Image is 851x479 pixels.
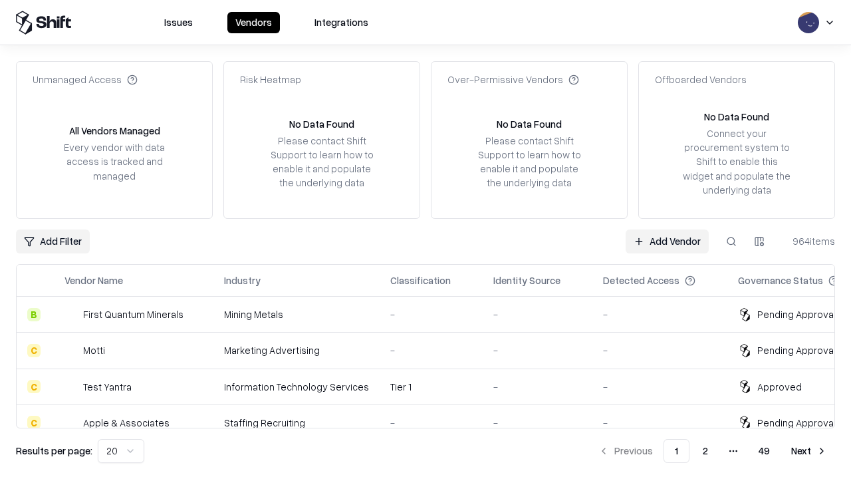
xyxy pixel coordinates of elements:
img: Motti [64,344,78,357]
div: Vendor Name [64,273,123,287]
button: 1 [664,439,689,463]
div: Industry [224,273,261,287]
div: Over-Permissive Vendors [447,73,579,86]
div: C [27,416,41,429]
div: - [390,343,472,357]
div: Classification [390,273,451,287]
div: Pending Approval [757,343,836,357]
div: - [493,343,582,357]
div: Risk Heatmap [240,73,301,86]
div: - [603,343,717,357]
a: Add Vendor [626,230,709,253]
div: - [390,307,472,321]
div: Unmanaged Access [33,73,138,86]
div: Offboarded Vendors [655,73,747,86]
div: - [603,307,717,321]
div: Motti [83,343,105,357]
button: Next [783,439,835,463]
div: Please contact Shift Support to learn how to enable it and populate the underlying data [267,134,377,190]
div: Apple & Associates [83,416,170,430]
div: Marketing Advertising [224,343,369,357]
button: Vendors [227,12,280,33]
div: C [27,344,41,357]
div: Identity Source [493,273,560,287]
div: Approved [757,380,802,394]
div: First Quantum Minerals [83,307,183,321]
div: - [603,380,717,394]
div: - [603,416,717,430]
div: C [27,380,41,393]
div: Test Yantra [83,380,132,394]
button: Add Filter [16,230,90,253]
div: Every vendor with data access is tracked and managed [59,140,170,182]
nav: pagination [590,439,835,463]
div: All Vendors Managed [69,124,160,138]
div: No Data Found [704,110,769,124]
div: Pending Approval [757,416,836,430]
button: Issues [156,12,201,33]
div: Connect your procurement system to Shift to enable this widget and populate the underlying data [681,126,792,197]
div: B [27,308,41,321]
div: - [493,416,582,430]
img: Test Yantra [64,380,78,393]
p: Results per page: [16,444,92,458]
div: No Data Found [289,117,354,131]
button: 2 [692,439,719,463]
div: Please contact Shift Support to learn how to enable it and populate the underlying data [474,134,584,190]
div: - [493,307,582,321]
img: Apple & Associates [64,416,78,429]
div: No Data Found [497,117,562,131]
div: 964 items [782,234,835,248]
div: - [390,416,472,430]
div: Information Technology Services [224,380,369,394]
div: Mining Metals [224,307,369,321]
div: - [493,380,582,394]
div: Tier 1 [390,380,472,394]
div: Pending Approval [757,307,836,321]
div: Staffing Recruiting [224,416,369,430]
button: 49 [748,439,781,463]
div: Detected Access [603,273,679,287]
button: Integrations [306,12,376,33]
img: First Quantum Minerals [64,308,78,321]
div: Governance Status [738,273,823,287]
